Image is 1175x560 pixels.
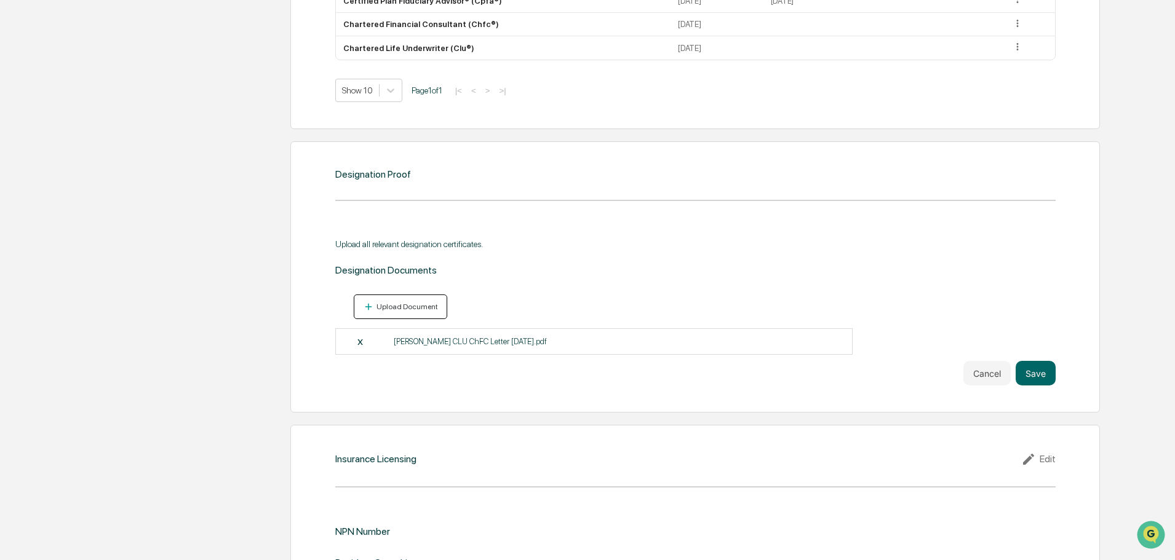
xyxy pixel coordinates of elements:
[495,85,509,96] button: >|
[25,178,78,191] span: Data Lookup
[102,155,153,167] span: Attestations
[12,94,34,116] img: 1746055101610-c473b297-6a78-478c-a979-82029cc54cd1
[452,85,466,96] button: |<
[412,85,442,95] span: Page 1 of 1
[42,94,202,106] div: Start new chat
[122,208,149,218] span: Pylon
[7,173,82,195] a: 🔎Data Lookup
[12,179,22,189] div: 🔎
[394,337,547,346] p: [PERSON_NAME] CLU ChFC Letter [DATE].pdf
[87,208,149,218] a: Powered byPylon
[963,361,1011,385] button: Cancel
[209,98,224,112] button: Start new chat
[482,85,494,96] button: >
[335,453,416,465] div: Insurance Licensing
[12,26,224,45] p: How can we help?
[671,36,763,60] td: [DATE]
[335,526,390,537] div: NPN Number
[1021,452,1056,467] div: Edit
[335,168,411,180] div: Designation Proof
[89,156,99,166] div: 🗄️
[468,85,480,96] button: <
[12,156,22,166] div: 🖐️
[374,302,438,311] div: Upload Document
[25,155,79,167] span: Preclearance
[671,13,763,37] td: [DATE]
[335,264,437,276] div: Designation Documents
[84,150,157,172] a: 🗄️Attestations
[7,150,84,172] a: 🖐️Preclearance
[336,36,671,60] td: Chartered Life Underwriter (Clu®)
[335,239,1056,249] div: Upload all relevant designation certificates.
[357,336,393,347] div: X
[336,13,671,37] td: Chartered Financial Consultant (Chfc®)
[354,294,448,320] button: Upload Document
[1136,519,1169,553] iframe: Open customer support
[42,106,156,116] div: We're available if you need us!
[1016,361,1056,385] button: Save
